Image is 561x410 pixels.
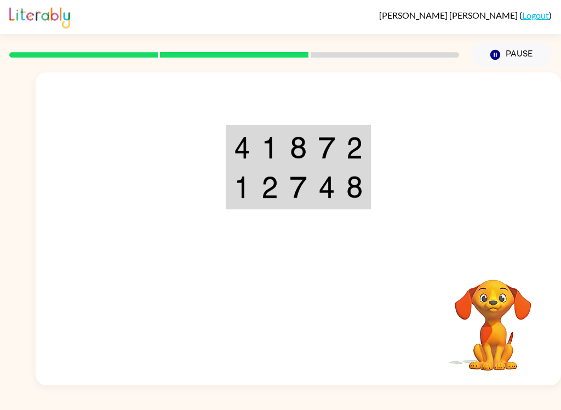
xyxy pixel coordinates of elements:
img: 7 [318,136,335,159]
img: 8 [346,176,363,198]
div: ( ) [379,10,552,20]
img: 4 [234,136,250,159]
img: 7 [290,176,307,198]
span: [PERSON_NAME] [PERSON_NAME] [379,10,519,20]
video: Your browser must support playing .mp4 files to use Literably. Please try using another browser. [438,263,548,372]
img: 2 [261,176,278,198]
img: Literably [9,4,70,29]
img: 8 [290,136,307,159]
img: 4 [318,176,335,198]
a: Logout [522,10,549,20]
img: 2 [346,136,363,159]
img: 1 [234,176,250,198]
img: 1 [261,136,278,159]
button: Pause [472,42,552,67]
